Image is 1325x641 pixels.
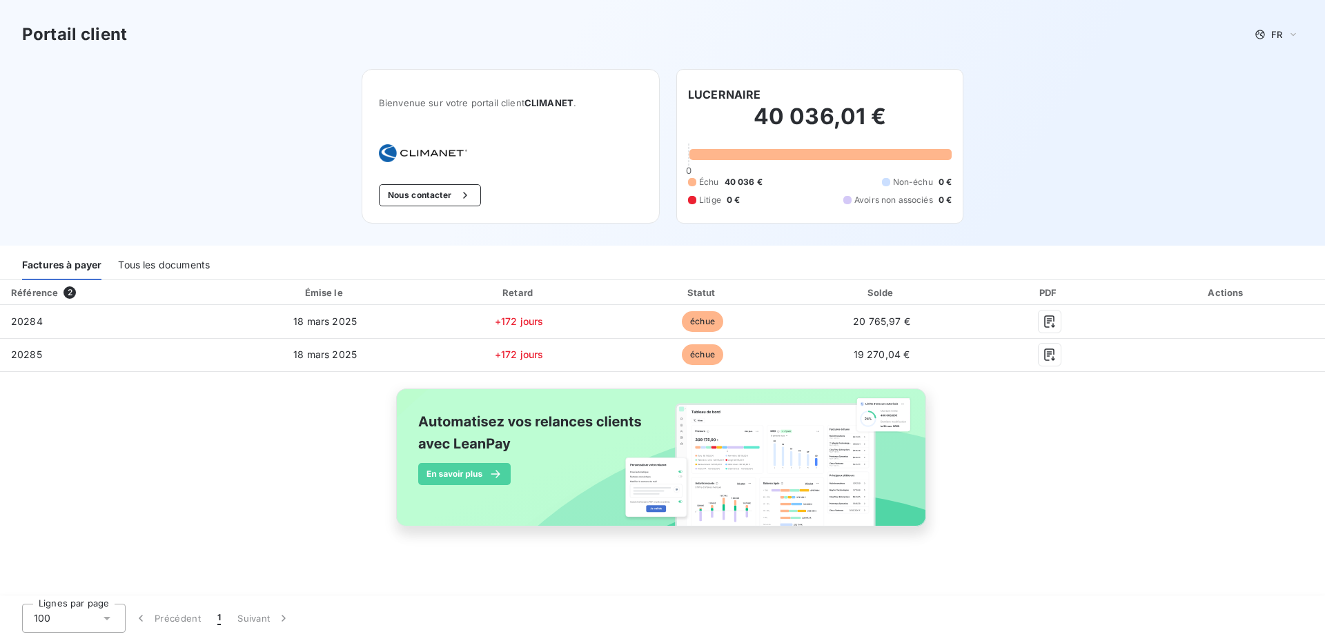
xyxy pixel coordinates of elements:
[229,604,299,633] button: Suivant
[524,97,573,108] span: CLIMANET
[615,286,791,299] div: Statut
[893,176,933,188] span: Non-échu
[1271,29,1282,40] span: FR
[227,286,424,299] div: Émise le
[939,176,952,188] span: 0 €
[379,144,467,162] img: Company logo
[854,194,933,206] span: Avoirs non associés
[853,315,910,327] span: 20 765,97 €
[699,176,719,188] span: Échu
[209,604,229,633] button: 1
[1132,286,1322,299] div: Actions
[688,103,952,144] h2: 40 036,01 €
[22,251,101,280] div: Factures à payer
[725,176,763,188] span: 40 036 €
[293,315,357,327] span: 18 mars 2025
[118,251,210,280] div: Tous les documents
[63,286,76,299] span: 2
[429,286,609,299] div: Retard
[11,315,43,327] span: 20284
[688,86,761,103] h6: LUCERNAIRE
[699,194,721,206] span: Litige
[379,97,642,108] span: Bienvenue sur votre portail client .
[973,286,1126,299] div: PDF
[379,184,481,206] button: Nous contacter
[11,287,58,298] div: Référence
[796,286,967,299] div: Solde
[854,348,910,360] span: 19 270,04 €
[126,604,209,633] button: Précédent
[682,311,723,332] span: échue
[495,348,544,360] span: +172 jours
[682,344,723,365] span: échue
[11,348,42,360] span: 20285
[34,611,50,625] span: 100
[686,165,691,176] span: 0
[495,315,544,327] span: +172 jours
[217,611,221,625] span: 1
[384,380,941,550] img: banner
[22,22,127,47] h3: Portail client
[727,194,740,206] span: 0 €
[293,348,357,360] span: 18 mars 2025
[939,194,952,206] span: 0 €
